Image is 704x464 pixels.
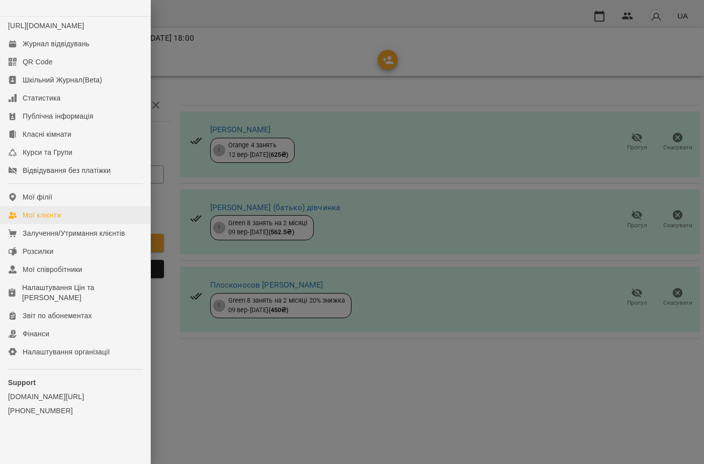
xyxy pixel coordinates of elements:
div: Залучення/Утримання клієнтів [23,228,125,238]
div: QR Code [23,57,53,67]
a: [PHONE_NUMBER] [8,406,142,416]
div: Мої співробітники [23,264,82,274]
div: Журнал відвідувань [23,39,90,49]
div: Курси та Групи [23,147,72,157]
div: Шкільний Журнал(Beta) [23,75,102,85]
div: Мої клієнти [23,210,61,220]
div: Статистика [23,93,61,103]
a: [DOMAIN_NAME][URL] [8,392,142,402]
div: Налаштування організації [23,347,110,357]
div: Фінанси [23,329,49,339]
div: Звіт по абонементах [23,311,92,321]
div: Класні кімнати [23,129,71,139]
div: Публічна інформація [23,111,93,121]
div: Мої філії [23,192,52,202]
div: Налаштування Цін та [PERSON_NAME] [22,283,142,303]
a: [URL][DOMAIN_NAME] [8,22,84,30]
div: Відвідування без платіжки [23,165,111,175]
div: Розсилки [23,246,53,256]
p: Support [8,378,142,388]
